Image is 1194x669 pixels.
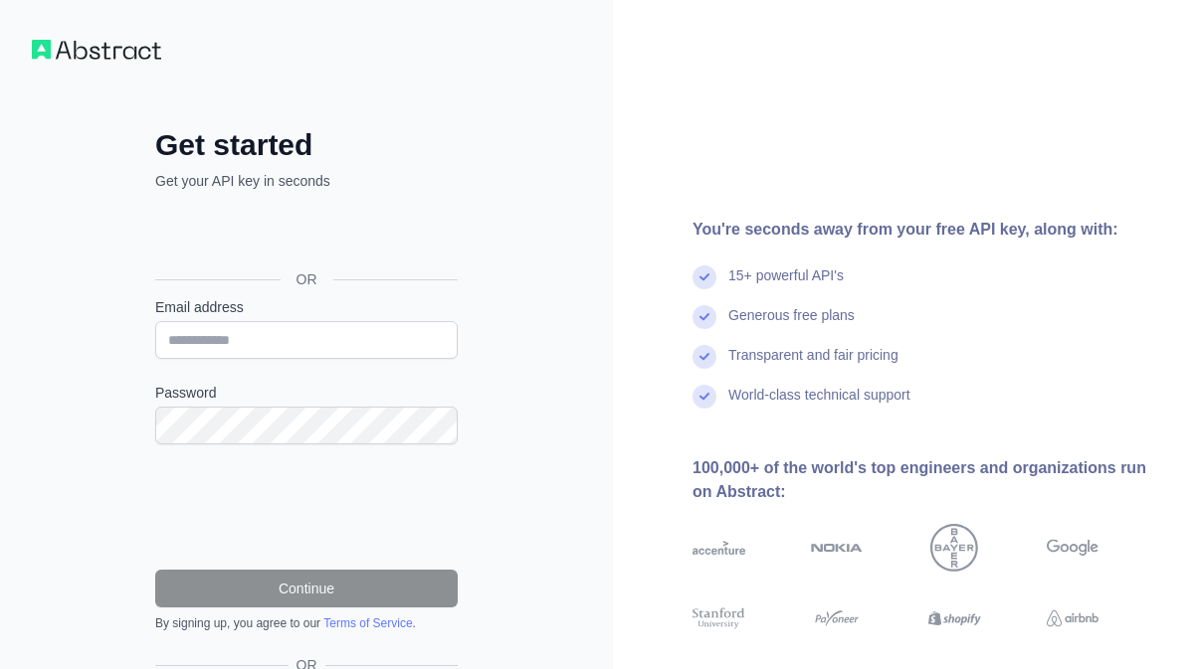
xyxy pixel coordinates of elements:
button: Continue [155,570,458,607]
img: nokia [811,524,864,572]
div: Generous free plans [728,305,855,345]
div: 15+ powerful API's [728,265,844,305]
div: Transparent and fair pricing [728,345,898,385]
iframe: Sign in with Google Button [145,213,464,256]
span: OR [281,269,333,289]
img: check mark [693,265,716,289]
img: accenture [693,524,745,572]
label: Email address [155,297,458,317]
div: By signing up, you agree to our . [155,615,458,631]
img: airbnb [1047,605,1099,631]
img: google [1047,524,1099,572]
img: Workflow [32,40,161,60]
div: World-class technical support [728,385,910,424]
div: 100,000+ of the world's top engineers and organizations run on Abstract: [693,456,1162,504]
img: payoneer [811,605,864,631]
img: shopify [928,605,981,631]
div: You're seconds away from your free API key, along with: [693,218,1162,242]
a: Terms of Service [323,616,412,630]
h2: Get started [155,127,458,163]
p: Get your API key in seconds [155,171,458,191]
img: check mark [693,305,716,329]
img: check mark [693,345,716,369]
img: stanford university [693,605,745,631]
label: Password [155,383,458,403]
img: check mark [693,385,716,409]
iframe: reCAPTCHA [155,468,458,546]
img: bayer [930,524,978,572]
